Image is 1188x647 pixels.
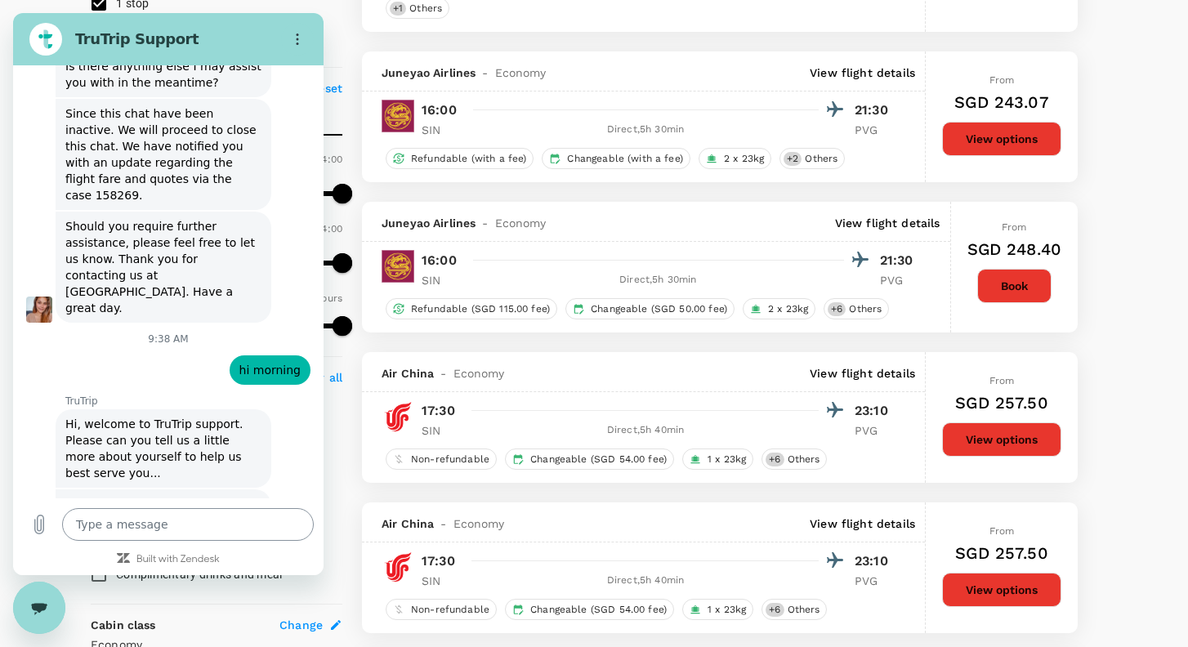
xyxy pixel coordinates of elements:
[682,448,753,470] div: 1 x 23kg
[52,94,247,189] span: Since this chat have been inactive. We will proceed to close this chat. We have notified you with...
[13,13,324,575] iframe: Messaging window
[824,298,889,319] div: +6Others
[784,152,802,166] span: + 2
[52,404,234,466] span: Hi, welcome to TruTrip support. Please can you tell us a little more about yourself to help us be...
[524,453,673,466] span: Changeable (SGD 54.00 fee)
[434,365,453,382] span: -
[422,100,457,120] p: 16:00
[91,618,156,631] strong: Cabin class
[382,365,434,382] span: Air China
[404,603,496,617] span: Non-refundable
[123,542,207,552] a: Built with Zendesk: Visit the Zendesk website in a new tab
[942,422,1061,457] button: View options
[835,215,940,231] p: View flight details
[989,525,1015,537] span: From
[977,269,1052,303] button: Book
[565,298,735,319] div: Changeable (SGD 50.00 fee)
[472,272,844,288] div: Direct , 5h 30min
[989,375,1015,386] span: From
[542,148,690,169] div: Changeable (with a fee)
[453,365,505,382] span: Economy
[779,148,845,169] div: +2Others
[403,2,449,16] span: Others
[942,573,1061,607] button: View options
[404,302,556,316] span: Refundable (SGD 115.00 fee)
[701,453,753,466] span: 1 x 23kg
[382,65,476,81] span: Juneyao Airlines
[386,599,497,620] div: Non-refundable
[382,400,414,433] img: CA
[855,422,895,439] p: PVG
[955,540,1048,566] h6: SGD 257.50
[422,551,455,571] p: 17:30
[954,89,1049,115] h6: SGD 243.07
[422,122,462,138] p: SIN
[495,65,547,81] span: Economy
[472,122,819,138] div: Direct , 5h 30min
[967,236,1062,262] h6: SGD 248.40
[880,251,921,270] p: 21:30
[524,603,673,617] span: Changeable (SGD 54.00 fee)
[810,365,915,382] p: View flight details
[404,453,496,466] span: Non-refundable
[584,302,734,316] span: Changeable (SGD 50.00 fee)
[880,272,921,288] p: PVG
[798,152,844,166] span: Others
[382,215,476,231] span: Juneyao Airlines
[52,382,310,395] p: TruTrip
[52,484,247,563] span: Great, thank you! I'm connecting you with someone now. Please share a little more about your issu...
[226,350,288,364] span: hi morning
[766,603,784,617] span: + 6
[505,599,674,620] div: Changeable (SGD 54.00 fee)
[422,573,462,589] p: SIN
[476,65,494,81] span: -
[404,152,533,166] span: Refundable (with a fee)
[422,272,462,288] p: SIN
[855,100,895,120] p: 21:30
[682,599,753,620] div: 1 x 23kg
[422,401,455,421] p: 17:30
[699,148,771,169] div: 2 x 23kg
[561,152,689,166] span: Changeable (with a fee)
[434,515,453,532] span: -
[766,453,784,466] span: + 6
[386,148,534,169] div: Refundable (with a fee)
[62,16,261,36] h2: TruTrip Support
[842,302,888,316] span: Others
[828,302,846,316] span: + 6
[810,65,915,81] p: View flight details
[761,599,827,620] div: +6Others
[386,448,497,470] div: Non-refundable
[386,298,557,319] div: Refundable (SGD 115.00 fee)
[761,448,827,470] div: +6Others
[453,515,505,532] span: Economy
[135,319,175,332] p: 9:38 AM
[279,617,323,633] span: Change
[1002,221,1027,233] span: From
[382,515,434,532] span: Air China
[310,80,342,96] p: Reset
[268,10,301,42] button: Options menu
[382,100,414,132] img: HO
[476,215,494,231] span: -
[717,152,770,166] span: 2 x 23kg
[472,573,819,589] div: Direct , 5h 40min
[422,251,457,270] p: 16:00
[13,582,65,634] iframe: Button to launch messaging window, conversation in progress
[472,422,819,439] div: Direct , 5h 40min
[942,122,1061,156] button: View options
[761,302,815,316] span: 2 x 23kg
[855,122,895,138] p: PVG
[743,298,815,319] div: 2 x 23kg
[855,551,895,571] p: 23:10
[10,495,42,528] button: Upload file
[382,551,414,583] img: CA
[505,448,674,470] div: Changeable (SGD 54.00 fee)
[989,74,1015,86] span: From
[855,573,895,589] p: PVG
[855,401,895,421] p: 23:10
[52,207,245,301] span: Should you require further assistance, please feel free to let us know. Thank you for contacting ...
[390,2,406,16] span: + 1
[810,515,915,532] p: View flight details
[701,603,753,617] span: 1 x 23kg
